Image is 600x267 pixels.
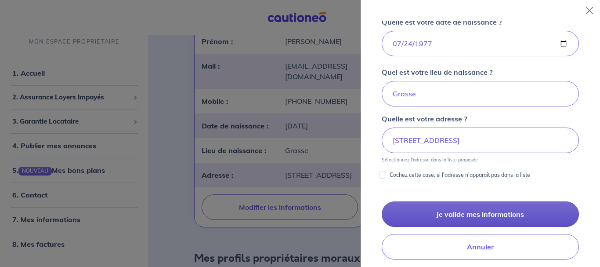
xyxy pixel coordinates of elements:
input: Paris [382,81,579,106]
p: Cochez cette case, si l'adresse n'apparaît pas dans la liste [390,170,530,180]
p: Quelle est votre date de naissance ? [382,17,502,27]
button: Je valide mes informations [382,201,579,227]
p: Quel est votre lieu de naissance ? [382,67,492,77]
input: 11 rue de la liberté 75000 Paris [382,128,579,153]
button: Annuler [382,234,579,260]
p: Sélectionnez l'adresse dans la liste proposée [382,157,478,163]
input: 01/01/1980 [382,31,579,56]
p: Quelle est votre adresse ? [382,113,467,124]
button: Close [582,4,596,18]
